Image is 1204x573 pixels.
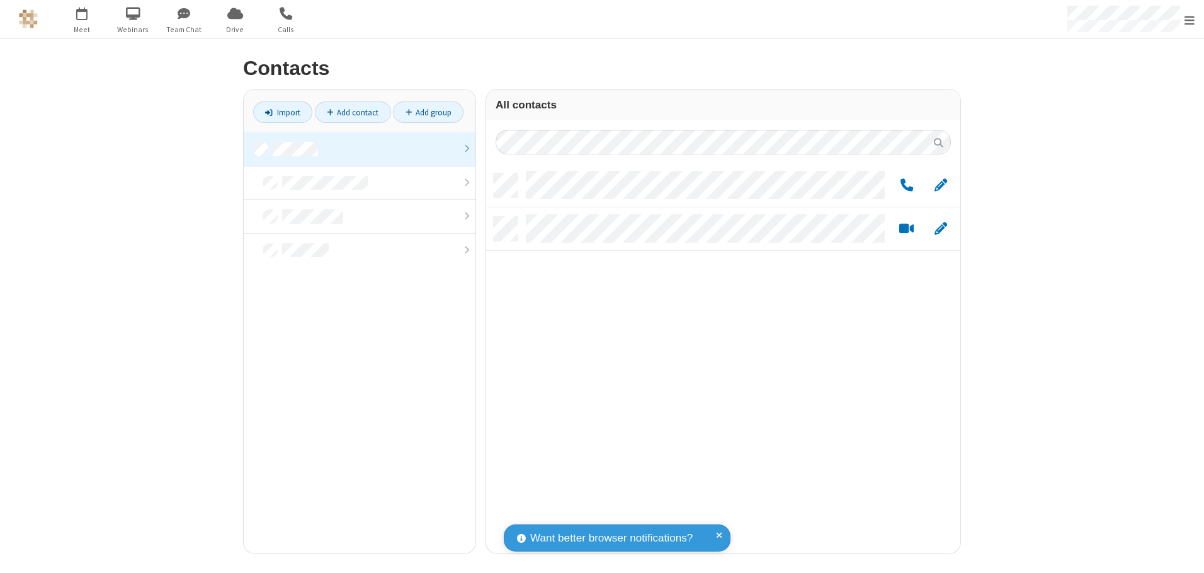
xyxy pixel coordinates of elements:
a: Add contact [315,101,391,123]
span: Webinars [110,24,157,35]
a: Import [253,101,312,123]
img: QA Selenium DO NOT DELETE OR CHANGE [19,9,38,28]
span: Team Chat [161,24,208,35]
span: Calls [263,24,310,35]
span: Drive [212,24,259,35]
button: Call by phone [894,178,919,194]
h2: Contacts [243,57,961,79]
h3: All contacts [496,99,951,111]
button: Edit [928,178,953,194]
div: grid [486,164,960,553]
button: Start a video meeting [894,221,919,237]
button: Edit [928,221,953,237]
span: Meet [59,24,106,35]
span: Want better browser notifications? [530,530,693,547]
a: Add group [393,101,463,123]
